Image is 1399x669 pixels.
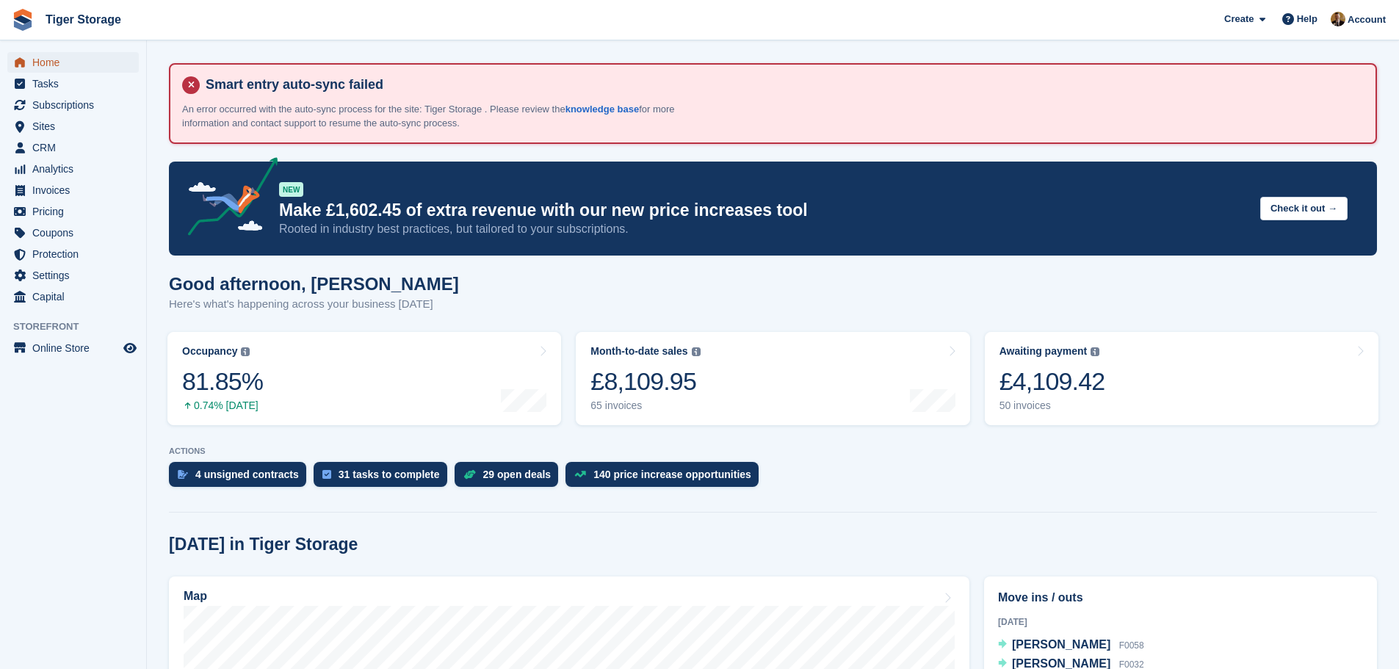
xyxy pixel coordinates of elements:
a: menu [7,116,139,137]
span: Tasks [32,73,120,94]
h2: Move ins / outs [998,589,1363,607]
div: £8,109.95 [590,366,700,397]
a: menu [7,159,139,179]
div: NEW [279,182,303,197]
a: 140 price increase opportunities [565,462,766,494]
img: price-adjustments-announcement-icon-8257ccfd72463d97f412b2fc003d46551f7dbcb40ab6d574587a9cd5c0d94... [176,157,278,241]
a: menu [7,201,139,222]
div: Month-to-date sales [590,345,687,358]
a: [PERSON_NAME] F0058 [998,636,1144,655]
a: menu [7,265,139,286]
a: menu [7,244,139,264]
span: Capital [32,286,120,307]
h2: [DATE] in Tiger Storage [169,535,358,554]
img: stora-icon-8386f47178a22dfd0bd8f6a31ec36ba5ce8667c1dd55bd0f319d3a0aa187defe.svg [12,9,34,31]
span: Storefront [13,319,146,334]
a: Month-to-date sales £8,109.95 65 invoices [576,332,969,425]
div: 31 tasks to complete [339,469,440,480]
p: Rooted in industry best practices, but tailored to your subscriptions. [279,221,1248,237]
span: [PERSON_NAME] [1012,638,1110,651]
span: CRM [32,137,120,158]
a: 4 unsigned contracts [169,462,314,494]
span: Home [32,52,120,73]
div: 65 invoices [590,399,700,412]
p: Make £1,602.45 of extra revenue with our new price increases tool [279,200,1248,221]
span: Pricing [32,201,120,222]
div: Occupancy [182,345,237,358]
p: ACTIONS [169,446,1377,456]
a: Awaiting payment £4,109.42 50 invoices [985,332,1378,425]
img: contract_signature_icon-13c848040528278c33f63329250d36e43548de30e8caae1d1a13099fd9432cc5.svg [178,470,188,479]
button: Check it out → [1260,197,1348,221]
div: 29 open deals [483,469,552,480]
a: menu [7,137,139,158]
span: Create [1224,12,1254,26]
span: F0058 [1119,640,1144,651]
div: 50 invoices [999,399,1105,412]
div: 81.85% [182,366,263,397]
a: menu [7,223,139,243]
span: Online Store [32,338,120,358]
img: icon-info-grey-7440780725fd019a000dd9b08b2336e03edf1995a4989e88bcd33f0948082b44.svg [241,347,250,356]
a: knowledge base [565,104,639,115]
a: Preview store [121,339,139,357]
img: Adam Herbert [1331,12,1345,26]
img: price_increase_opportunities-93ffe204e8149a01c8c9dc8f82e8f89637d9d84a8eef4429ea346261dce0b2c0.svg [574,471,586,477]
h1: Good afternoon, [PERSON_NAME] [169,274,459,294]
img: icon-info-grey-7440780725fd019a000dd9b08b2336e03edf1995a4989e88bcd33f0948082b44.svg [692,347,701,356]
img: task-75834270c22a3079a89374b754ae025e5fb1db73e45f91037f5363f120a921f8.svg [322,470,331,479]
span: Coupons [32,223,120,243]
a: Occupancy 81.85% 0.74% [DATE] [167,332,561,425]
div: Awaiting payment [999,345,1088,358]
div: 4 unsigned contracts [195,469,299,480]
span: Subscriptions [32,95,120,115]
div: £4,109.42 [999,366,1105,397]
a: menu [7,338,139,358]
span: Help [1297,12,1317,26]
a: menu [7,73,139,94]
span: Settings [32,265,120,286]
a: 31 tasks to complete [314,462,455,494]
span: Invoices [32,180,120,200]
h4: Smart entry auto-sync failed [200,76,1364,93]
span: Account [1348,12,1386,27]
a: Tiger Storage [40,7,127,32]
p: An error occurred with the auto-sync process for the site: Tiger Storage . Please review the for ... [182,102,696,131]
div: [DATE] [998,615,1363,629]
h2: Map [184,590,207,603]
span: Analytics [32,159,120,179]
div: 0.74% [DATE] [182,399,263,412]
img: icon-info-grey-7440780725fd019a000dd9b08b2336e03edf1995a4989e88bcd33f0948082b44.svg [1091,347,1099,356]
a: 29 open deals [455,462,566,494]
img: deal-1b604bf984904fb50ccaf53a9ad4b4a5d6e5aea283cecdc64d6e3604feb123c2.svg [463,469,476,480]
p: Here's what's happening across your business [DATE] [169,296,459,313]
a: menu [7,286,139,307]
a: menu [7,180,139,200]
a: menu [7,95,139,115]
div: 140 price increase opportunities [593,469,751,480]
a: menu [7,52,139,73]
span: Sites [32,116,120,137]
span: Protection [32,244,120,264]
